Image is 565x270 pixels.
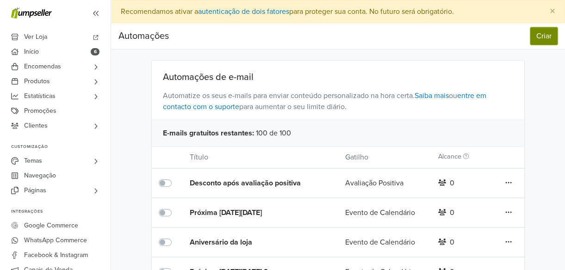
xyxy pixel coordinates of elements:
span: 6 [91,48,99,55]
label: Alcance [438,152,469,162]
span: Estatísticas [24,89,56,104]
div: Desconto após avaliação positiva [190,178,314,189]
button: Criar [530,27,558,45]
div: Gatilho [338,152,431,163]
p: Integrações [11,209,111,215]
button: Close [540,0,565,23]
div: Avaliação Positiva [338,178,431,189]
span: Temas [24,153,42,168]
span: Encomendas [24,59,61,74]
span: Produtos [24,74,50,89]
div: Automações [118,27,169,45]
div: 0 [450,178,454,189]
a: Saiba mais [415,91,449,100]
span: WhatsApp Commerce [24,233,87,248]
span: Páginas [24,183,46,198]
div: Evento de Calendário [338,207,431,218]
span: Ver Loja [24,30,47,44]
span: Navegação [24,168,56,183]
span: Promoções [24,104,56,118]
span: Facebook & Instagram [24,248,88,263]
div: 100 de 100 [152,120,524,146]
span: Automatize os seus e-mails para enviar conteúdo personalizado na hora certa. ou para aumentar o s... [152,83,524,120]
span: Clientes [24,118,48,133]
span: Google Commerce [24,218,78,233]
div: 0 [450,207,454,218]
div: 0 [450,237,454,248]
div: Evento de Calendário [338,237,431,248]
div: Automações de e-mail [152,72,524,83]
div: Aniversário da loja [190,237,314,248]
div: Título [183,152,338,163]
span: × [550,5,555,18]
p: Customização [11,144,111,150]
a: autenticação de dois fatores [198,7,289,16]
span: Início [24,44,39,59]
span: E-mails gratuitos restantes : [163,128,254,139]
div: Próxima [DATE][DATE] [190,207,314,218]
